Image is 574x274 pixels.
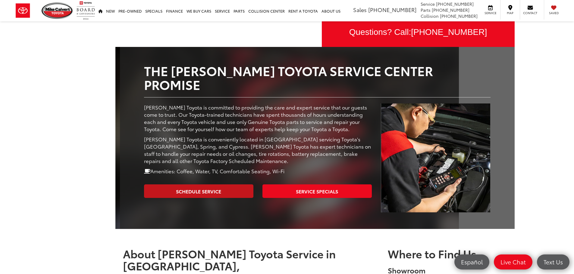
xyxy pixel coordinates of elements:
a: Schedule Service [144,184,253,198]
img: Service Center | Mike Calvert Toyota in Houston TX [381,103,490,212]
div: Mike Calvert Toyota | Houston, TX [115,47,459,229]
span: Service [421,1,435,7]
a: Text Us [537,254,569,269]
div: Questions? Call: [322,17,515,47]
span: [PHONE_NUMBER] [436,1,474,7]
span: [PHONE_NUMBER] [440,13,478,19]
h2: The [PERSON_NAME] Toyota Service Center Promise [144,63,491,91]
h4: Where to Find Us [388,248,511,260]
span: [PHONE_NUMBER] [411,27,487,37]
span: [PHONE_NUMBER] [432,7,469,13]
span: Map [503,11,517,15]
span: Sales [353,6,367,14]
span: Español [458,258,486,266]
a: Español [454,254,489,269]
a: Questions? Call:[PHONE_NUMBER] [322,17,515,47]
span: [PHONE_NUMBER] [368,6,416,14]
span: Parts [421,7,431,13]
span: Service [484,11,497,15]
p: [PERSON_NAME] Toyota is conveniently located in [GEOGRAPHIC_DATA] servicing Toyota's [GEOGRAPHIC_... [144,135,372,164]
img: Mike Calvert Toyota [42,2,74,19]
span: Collision [421,13,439,19]
span: Text Us [541,258,566,266]
p: Amenities: Coffee, Water, TV, Comfortable Seating, Wi-Fi [144,167,372,174]
a: Live Chat [494,254,532,269]
span: Saved [547,11,560,15]
a: Service Specials [262,184,372,198]
p: [PERSON_NAME] Toyota is committed to providing the care and expert service that our guests come t... [144,103,372,132]
h5: Showroom [388,266,511,274]
span: Contact [523,11,537,15]
span: Live Chat [497,258,529,266]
